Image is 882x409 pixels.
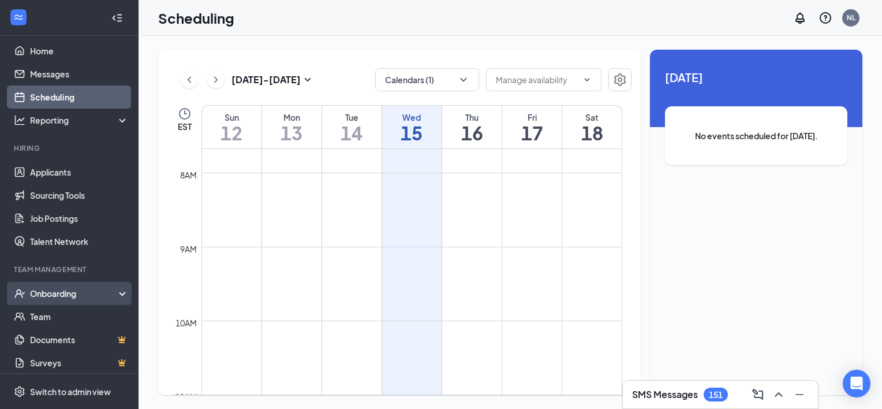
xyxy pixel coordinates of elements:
h1: 18 [562,123,622,143]
svg: ComposeMessage [751,388,765,401]
a: Messages [30,62,129,85]
h1: 13 [262,123,322,143]
a: October 17, 2025 [502,106,562,148]
svg: Clock [178,107,192,121]
div: Open Intercom Messenger [843,370,870,397]
svg: QuestionInfo [819,11,832,25]
button: Settings [608,68,631,91]
button: ChevronRight [207,71,225,88]
a: DocumentsCrown [30,328,129,351]
a: October 18, 2025 [562,106,622,148]
h1: 15 [382,123,442,143]
a: Sourcing Tools [30,184,129,207]
div: 9am [178,243,199,255]
svg: Minimize [793,388,806,401]
a: Job Postings [30,207,129,230]
button: Minimize [790,385,809,404]
a: October 14, 2025 [322,106,382,148]
svg: Notifications [793,11,807,25]
svg: Collapse [111,12,123,24]
input: Manage availability [496,73,578,86]
button: ComposeMessage [749,385,767,404]
a: October 12, 2025 [202,106,261,148]
svg: ChevronLeft [184,73,195,87]
svg: ChevronUp [772,388,786,401]
div: Thu [442,111,502,123]
a: Applicants [30,161,129,184]
svg: WorkstreamLogo [13,12,24,23]
svg: UserCheck [14,288,25,299]
a: October 16, 2025 [442,106,502,148]
h1: 14 [322,123,382,143]
div: Wed [382,111,442,123]
span: EST [178,121,192,132]
div: Fri [502,111,562,123]
div: Team Management [14,265,126,274]
span: No events scheduled for [DATE]. [688,129,824,142]
div: 151 [709,390,723,400]
h1: 16 [442,123,502,143]
div: Tue [322,111,382,123]
div: Sat [562,111,622,123]
a: Team [30,305,129,328]
div: 10am [173,317,199,329]
button: ChevronUp [769,385,788,404]
span: [DATE] [665,68,847,86]
a: Talent Network [30,230,129,253]
h3: [DATE] - [DATE] [231,73,301,86]
svg: ChevronDown [458,74,469,85]
h1: Scheduling [158,8,234,28]
a: October 15, 2025 [382,106,442,148]
svg: Settings [613,73,627,87]
h3: SMS Messages [632,388,698,401]
div: Switch to admin view [30,386,111,397]
div: Onboarding [30,288,119,299]
button: Calendars (1)ChevronDown [375,68,479,91]
a: SurveysCrown [30,351,129,374]
svg: Analysis [14,114,25,126]
svg: Settings [14,386,25,397]
svg: SmallChevronDown [301,73,315,87]
div: 11am [173,391,199,403]
a: Scheduling [30,85,129,109]
svg: ChevronRight [210,73,222,87]
div: Mon [262,111,322,123]
h1: 17 [502,123,562,143]
div: Hiring [14,143,126,153]
a: Home [30,39,129,62]
div: 8am [178,169,199,181]
button: ChevronLeft [181,71,198,88]
svg: ChevronDown [582,75,592,84]
div: Reporting [30,114,129,126]
h1: 12 [202,123,261,143]
div: NL [847,13,855,23]
a: October 13, 2025 [262,106,322,148]
div: Sun [202,111,261,123]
